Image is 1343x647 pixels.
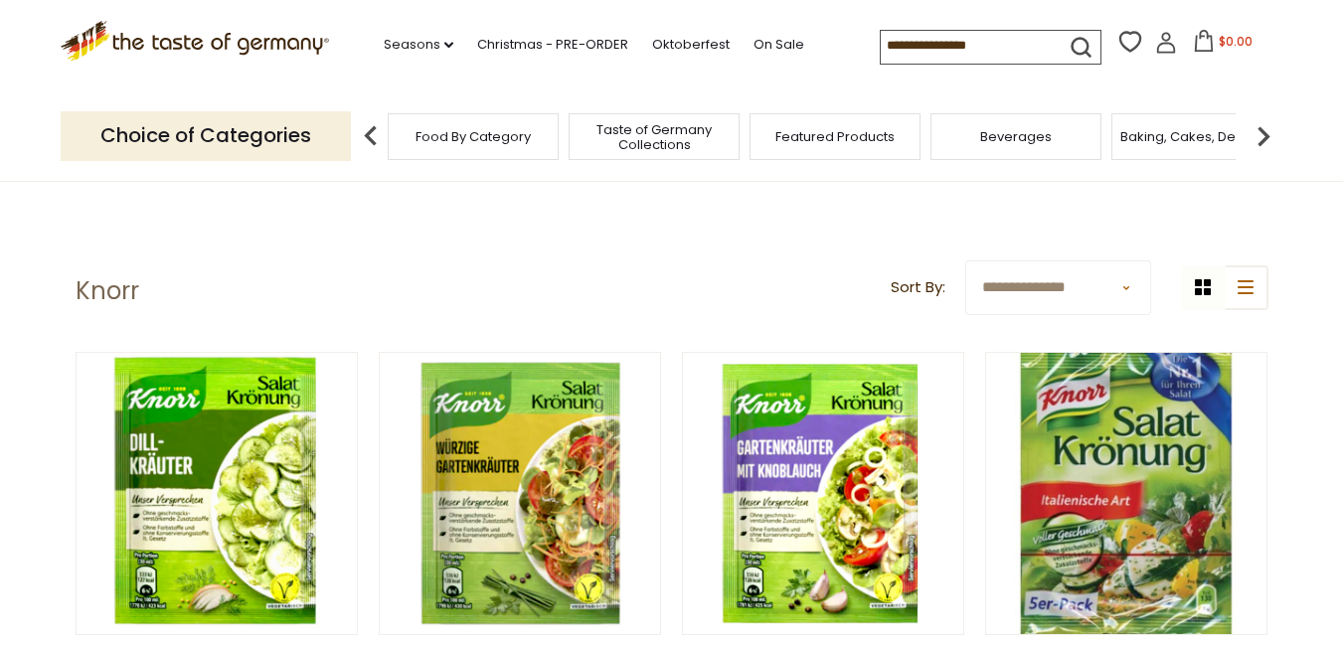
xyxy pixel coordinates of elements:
[980,129,1052,144] a: Beverages
[1219,33,1253,50] span: $0.00
[351,116,391,156] img: previous arrow
[754,34,804,56] a: On Sale
[891,275,945,300] label: Sort By:
[1120,129,1274,144] a: Baking, Cakes, Desserts
[775,129,895,144] a: Featured Products
[575,122,734,152] a: Taste of Germany Collections
[77,353,358,634] img: Knorr
[1181,30,1265,60] button: $0.00
[384,34,453,56] a: Seasons
[683,353,964,634] img: Knorr
[416,129,531,144] a: Food By Category
[986,353,1267,634] img: Knorr
[652,34,730,56] a: Oktoberfest
[477,34,628,56] a: Christmas - PRE-ORDER
[1244,116,1283,156] img: next arrow
[61,111,351,160] p: Choice of Categories
[76,276,139,306] h1: Knorr
[380,353,661,634] img: Knorr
